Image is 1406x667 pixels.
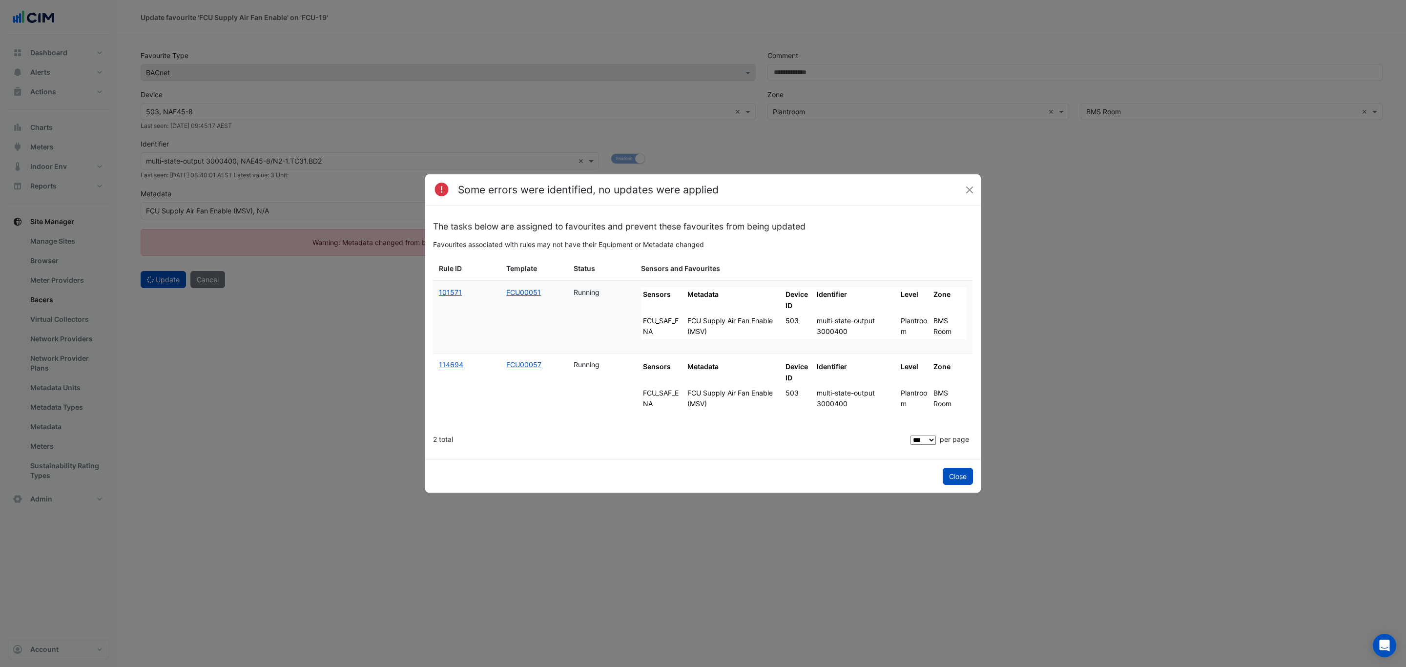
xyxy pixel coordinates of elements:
span: per page [940,435,969,443]
th: Metadata [685,359,784,386]
span: Running [574,288,600,296]
td: FCU_SAF_ENA [641,313,685,340]
td: Plantroom [899,313,931,340]
th: Device ID [784,287,815,313]
th: Level [899,287,931,313]
td: BMS Room [931,313,967,340]
td: 503 [784,313,815,340]
a: 101571 [439,288,462,296]
span: Rule ID [439,263,462,274]
span: Sensors and Favourites [641,263,720,274]
td: FCU_SAF_ENA [641,386,685,412]
th: Sensors [641,287,685,313]
p: Favourites associated with rules may not have their Equipment or Metadata changed [433,239,973,250]
a: FCU00051 [506,288,541,296]
div: 2 total [433,427,909,452]
button: Close [943,468,973,485]
a: 114694 [439,360,463,369]
div: Open Intercom Messenger [1373,634,1396,657]
th: Zone [931,359,967,386]
span: Template [506,263,537,274]
span: Running [574,360,600,369]
h4: Some errors were identified, no updates were applied [458,182,719,198]
th: Device ID [784,359,815,386]
th: Sensors [641,359,685,386]
td: 503 [784,386,815,412]
th: Identifier [815,359,899,386]
span: Status [574,263,595,274]
button: Close [962,183,977,197]
td: multi-state-output 3000400 [815,386,899,412]
th: Identifier [815,287,899,313]
td: multi-state-output 3000400 [815,313,899,340]
th: Level [899,359,931,386]
a: FCU00057 [506,360,541,369]
th: Zone [931,287,967,313]
td: Plantroom [899,386,931,412]
td: FCU Supply Air Fan Enable (MSV) [685,386,784,412]
td: FCU Supply Air Fan Enable (MSV) [685,313,784,340]
h5: The tasks below are assigned to favourites and prevent these favourites from being updated [433,221,973,231]
td: BMS Room [931,386,967,412]
th: Metadata [685,287,784,313]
